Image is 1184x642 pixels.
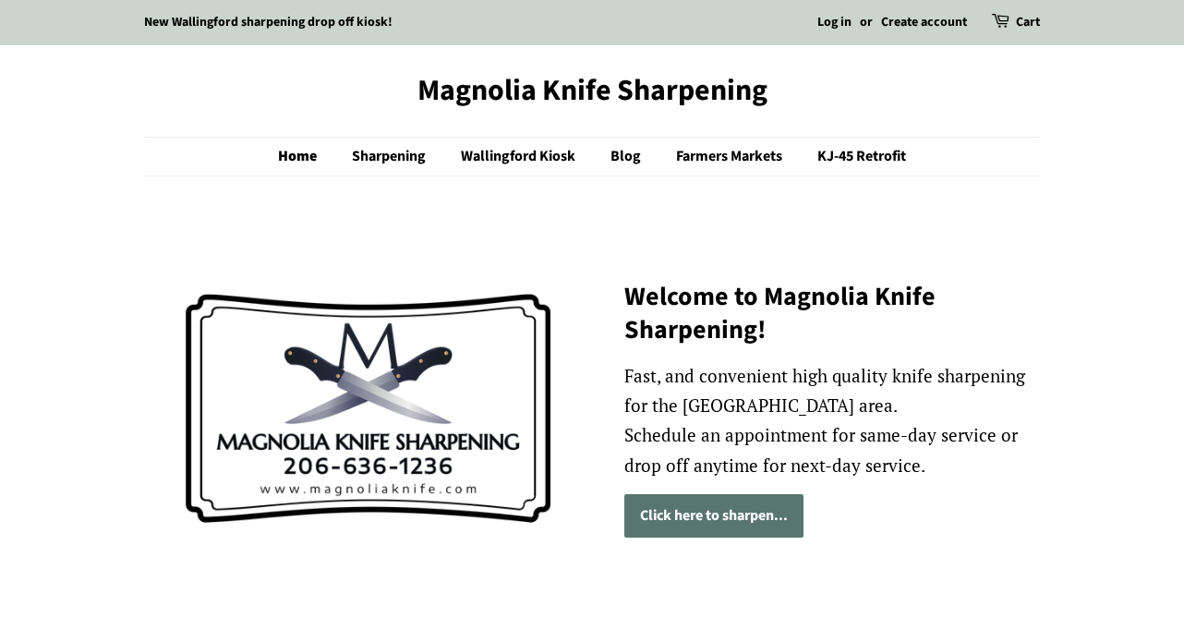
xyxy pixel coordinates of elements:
a: Farmers Markets [662,138,801,176]
a: Cart [1016,12,1040,34]
li: or [860,12,873,34]
a: KJ-45 Retrofit [803,138,906,176]
h2: Welcome to Magnolia Knife Sharpening! [624,280,1040,347]
a: Sharpening [338,138,444,176]
a: New Wallingford sharpening drop off kiosk! [144,13,393,31]
a: Create account [881,13,967,31]
a: Click here to sharpen... [624,494,803,538]
a: Blog [597,138,659,176]
a: Wallingford Kiosk [447,138,594,176]
a: Magnolia Knife Sharpening [144,73,1040,108]
a: Log in [817,13,852,31]
p: Fast, and convenient high quality knife sharpening for the [GEOGRAPHIC_DATA] area. Schedule an ap... [624,361,1040,480]
a: Home [278,138,335,176]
